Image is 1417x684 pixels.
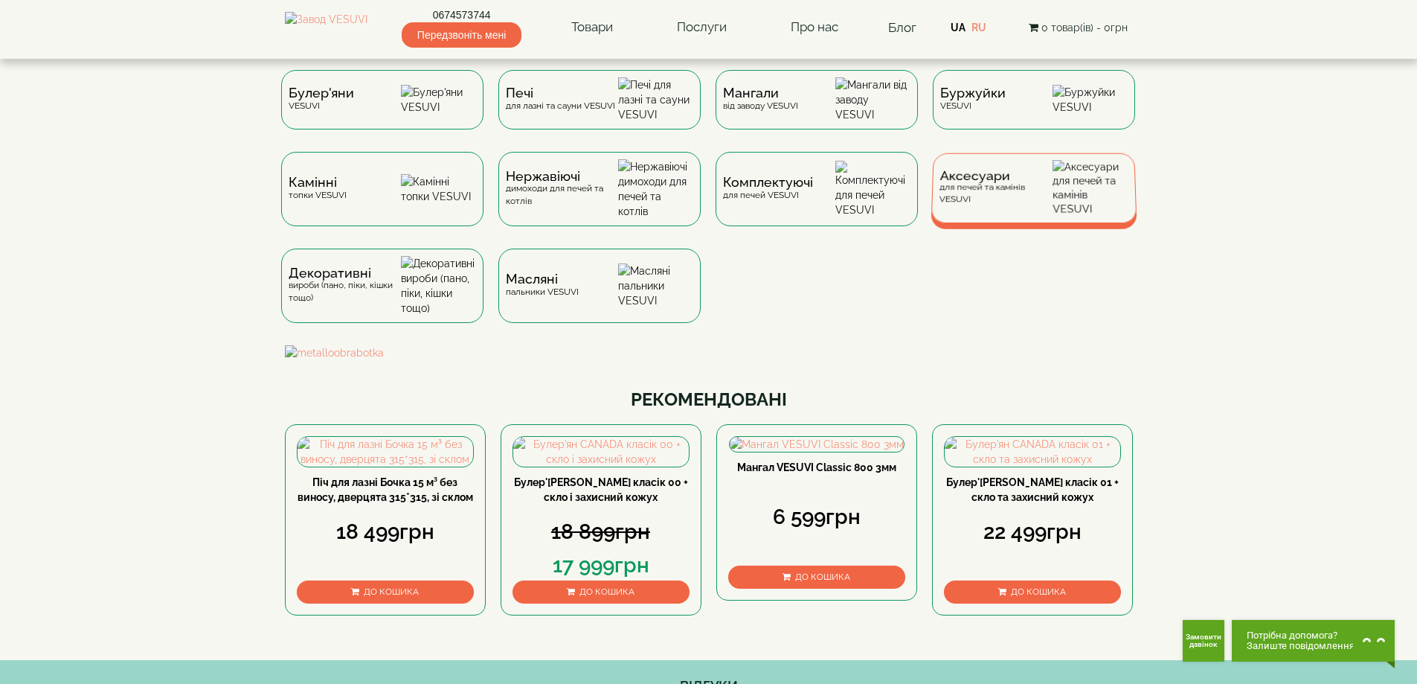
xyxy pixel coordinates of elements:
[402,7,521,22] a: 0674573744
[556,10,628,45] a: Товари
[728,566,905,589] button: До кошика
[289,87,354,99] span: Булер'яни
[944,581,1121,604] button: До кошика
[1183,633,1224,648] span: Замовити дзвінок
[289,87,354,112] div: VESUVI
[737,461,896,473] a: Мангал VESUVI Classic 800 3мм
[1011,586,1066,597] span: До кошика
[297,581,474,604] button: До кошика
[888,20,916,35] a: Блог
[618,159,693,219] img: Нержавіючі димоходи для печей та котлів
[723,87,798,99] span: Мангали
[506,273,579,298] div: пальники VESUVI
[274,249,491,345] a: Декоративнівироби (пано, піки, кішки тощо) Декоративні вироби (пано, піки, кішки тощо)
[298,476,473,503] a: Піч для лазні Бочка 15 м³ без виносу, дверцята 315*315, зі склом
[945,437,1120,467] img: Булер'ян CANADA класік 01 + скло та захисний кожух
[1247,630,1355,641] span: Потрібна допомога?
[506,87,615,112] div: для лазні та сауни VESUVI
[1053,85,1128,115] img: Буржуйки VESUVI
[925,70,1143,152] a: БуржуйкиVESUVI Буржуйки VESUVI
[971,22,986,33] a: RU
[723,176,813,201] div: для печей VESUVI
[944,517,1121,547] div: 22 499грн
[289,267,401,304] div: вироби (пано, піки, кішки тощо)
[723,176,813,188] span: Комплектуючі
[506,87,615,99] span: Печі
[946,476,1119,503] a: Булер'[PERSON_NAME] класік 01 + скло та захисний кожух
[506,170,618,208] div: димоходи для печей та котлів
[514,476,688,503] a: Булер'[PERSON_NAME] класік 00 + скло і захисний кожух
[289,176,347,201] div: топки VESUVI
[579,586,634,597] span: До кошика
[513,517,690,547] div: 18 899грн
[401,256,476,316] img: Декоративні вироби (пано, піки, кішки тощо)
[285,12,367,43] img: Завод VESUVI
[285,345,1133,360] img: metalloobrabotka
[1041,22,1128,33] span: 0 товар(ів) - 0грн
[1232,620,1395,662] button: Chat button
[730,437,904,452] img: Мангал VESUVI Classic 800 3мм
[274,70,491,152] a: Булер'яниVESUVI Булер'яни VESUVI
[401,174,476,204] img: Камінні топки VESUVI
[402,22,521,48] span: Передзвоніть мені
[297,517,474,547] div: 18 499грн
[274,152,491,249] a: Каміннітопки VESUVI Камінні топки VESUVI
[1247,641,1355,651] span: Залиште повідомлення
[1053,160,1129,216] img: Аксесуари для печей та камінів VESUVI
[364,586,419,597] span: До кошика
[289,176,347,188] span: Камінні
[491,70,708,152] a: Печідля лазні та сауни VESUVI Печі для лазні та сауни VESUVI
[289,267,401,279] span: Декоративні
[925,152,1143,249] a: Аксесуаридля печей та камінів VESUVI Аксесуари для печей та камінів VESUVI
[835,77,910,122] img: Мангали від заводу VESUVI
[662,10,742,45] a: Послуги
[506,273,579,285] span: Масляні
[940,87,1006,112] div: VESUVI
[835,161,910,217] img: Комплектуючі для печей VESUVI
[939,170,1053,205] div: для печей та камінів VESUVI
[795,572,850,582] span: До кошика
[298,437,473,467] img: Піч для лазні Бочка 15 м³ без виносу, дверцята 315*315, зі склом
[728,502,905,532] div: 6 599грн
[618,77,693,122] img: Печі для лазні та сауни VESUVI
[491,249,708,345] a: Масляніпальники VESUVI Масляні пальники VESUVI
[708,152,925,249] a: Комплектуючідля печей VESUVI Комплектуючі для печей VESUVI
[513,551,690,581] div: 17 999грн
[491,152,708,249] a: Нержавіючідимоходи для печей та котлів Нержавіючі димоходи для печей та котлів
[776,10,853,45] a: Про нас
[513,581,690,604] button: До кошика
[506,170,618,182] span: Нержавіючі
[708,70,925,152] a: Мангаливід заводу VESUVI Мангали від заводу VESUVI
[723,87,798,112] div: від заводу VESUVI
[618,263,693,308] img: Масляні пальники VESUVI
[951,22,965,33] a: UA
[1183,620,1224,662] button: Get Call button
[401,85,476,115] img: Булер'яни VESUVI
[513,437,689,467] img: Булер'ян CANADA класік 00 + скло і захисний кожух
[939,170,1053,182] span: Аксесуари
[940,87,1006,99] span: Буржуйки
[1024,19,1132,36] button: 0 товар(ів) - 0грн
